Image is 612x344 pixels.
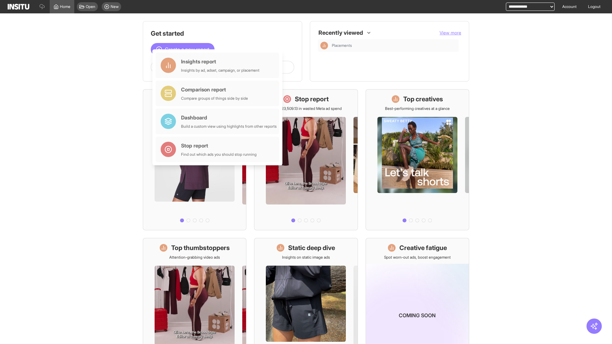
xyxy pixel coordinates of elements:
[385,106,450,111] p: Best-performing creatives at a glance
[332,43,352,48] span: Placements
[151,29,294,38] h1: Get started
[111,4,119,9] span: New
[171,243,230,252] h1: Top thumbstoppers
[288,243,335,252] h1: Static deep dive
[332,43,456,48] span: Placements
[403,95,443,104] h1: Top creatives
[295,95,329,104] h1: Stop report
[270,106,342,111] p: Save £23,509.13 in wasted Meta ad spend
[181,58,259,65] div: Insights report
[366,89,469,230] a: Top creativesBest-performing creatives at a glance
[440,30,461,35] span: View more
[60,4,70,9] span: Home
[8,4,29,10] img: Logo
[181,152,257,157] div: Find out which ads you should stop running
[169,255,220,260] p: Attention-grabbing video ads
[86,4,95,9] span: Open
[282,255,330,260] p: Insights on static image ads
[181,86,248,93] div: Comparison report
[181,124,277,129] div: Build a custom view using highlights from other reports
[440,30,461,36] button: View more
[254,89,358,230] a: Stop reportSave £23,509.13 in wasted Meta ad spend
[181,114,277,121] div: Dashboard
[181,142,257,149] div: Stop report
[165,46,209,53] span: Create a new report
[181,68,259,73] div: Insights by ad, adset, campaign, or placement
[143,89,246,230] a: What's live nowSee all active ads instantly
[320,42,328,49] div: Insights
[151,43,215,56] button: Create a new report
[181,96,248,101] div: Compare groups of things side by side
